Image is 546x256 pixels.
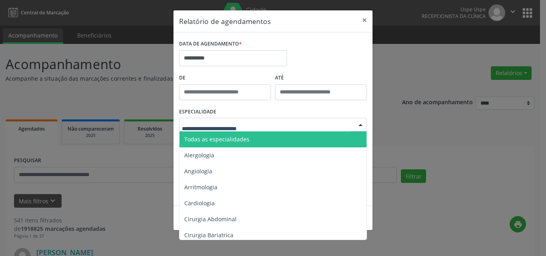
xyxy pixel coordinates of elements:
h5: Relatório de agendamentos [179,16,271,26]
label: ATÉ [275,72,367,84]
span: Cirurgia Bariatrica [184,231,233,239]
label: DATA DE AGENDAMENTO [179,38,242,50]
span: Todas as especialidades [184,135,249,143]
label: De [179,72,271,84]
span: Arritmologia [184,183,217,191]
label: ESPECIALIDADE [179,106,216,118]
span: Angiologia [184,167,212,175]
span: Cardiologia [184,199,215,207]
span: Alergologia [184,151,214,159]
button: Close [357,10,373,30]
span: Cirurgia Abdominal [184,215,237,223]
